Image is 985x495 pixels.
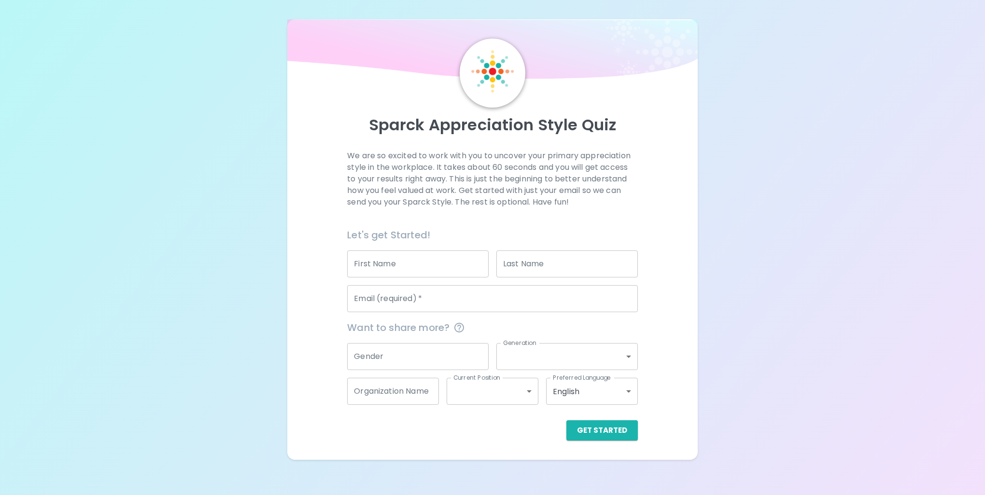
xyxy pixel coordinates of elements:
p: We are so excited to work with you to uncover your primary appreciation style in the workplace. I... [347,150,638,208]
svg: This information is completely confidential and only used for aggregated appreciation studies at ... [453,322,465,333]
img: Sparck Logo [471,50,514,93]
label: Preferred Language [553,373,611,382]
img: wave [287,19,698,84]
span: Want to share more? [347,320,638,335]
label: Generation [503,339,536,347]
div: English [546,378,638,405]
label: Current Position [453,373,500,382]
button: Get Started [566,420,638,440]
h6: Let's get Started! [347,227,638,243]
p: Sparck Appreciation Style Quiz [299,115,686,135]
